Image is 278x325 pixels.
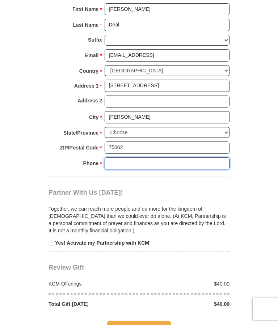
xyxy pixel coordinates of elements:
[89,112,98,122] strong: City
[72,4,98,14] strong: First Name
[139,300,233,308] div: $40.00
[83,158,99,168] strong: Phone
[45,300,139,308] div: Total Gift [DATE]
[49,205,229,234] p: Together, we can reach more people and do more for the kingdom of [DEMOGRAPHIC_DATA] than we coul...
[73,20,99,30] strong: Last Name
[79,66,99,76] strong: Country
[49,264,84,271] span: Review Gift
[74,81,99,91] strong: Address 1
[85,50,98,60] strong: Email
[77,96,102,106] strong: Address 2
[49,189,123,196] span: Partner With Us [DATE]!
[63,128,98,138] strong: State/Province
[60,143,99,153] strong: ZIP/Postal Code
[55,240,149,246] strong: Yes! Activate my Partnership with KCM
[45,280,139,287] div: KCM Offerings
[88,35,102,45] strong: Suffix
[139,280,233,287] div: $40.00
